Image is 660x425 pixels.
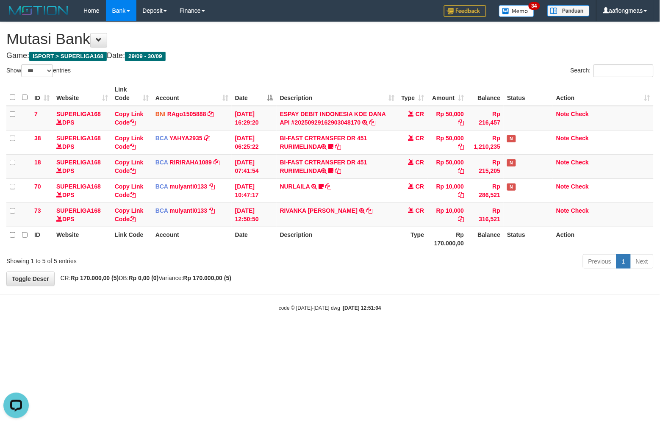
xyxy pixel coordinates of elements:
[416,207,424,214] span: CR
[204,135,210,142] a: Copy YAHYA2935 to clipboard
[170,183,208,190] a: mulyanti0133
[427,106,467,131] td: Rp 50,000
[232,227,277,251] th: Date
[427,154,467,178] td: Rp 50,000
[56,183,101,190] a: SUPERLIGA168
[556,207,569,214] a: Note
[616,254,631,269] a: 1
[556,183,569,190] a: Note
[115,135,144,150] a: Copy Link Code
[111,227,152,251] th: Link Code
[277,130,398,154] td: BI-FAST CRTRANSFER DR 451 RURIMELINDA
[152,227,232,251] th: Account
[458,143,464,150] a: Copy Rp 50,000 to clipboard
[427,178,467,203] td: Rp 10,000
[115,183,144,198] a: Copy Link Code
[29,52,107,61] span: ISPORT > SUPERLIGA168
[467,227,504,251] th: Balance
[325,183,331,190] a: Copy NURLAILA to clipboard
[53,154,111,178] td: DPS
[556,135,569,142] a: Note
[467,154,504,178] td: Rp 215,205
[170,159,212,166] a: RIRIRAHA1089
[34,135,41,142] span: 38
[504,227,553,251] th: Status
[155,135,168,142] span: BCA
[556,159,569,166] a: Note
[6,4,71,17] img: MOTION_logo.png
[427,227,467,251] th: Rp 170.000,00
[129,275,159,281] strong: Rp 0,00 (0)
[155,183,168,190] span: BCA
[553,82,654,106] th: Action: activate to sort column ascending
[507,159,516,167] span: Has Note
[34,183,41,190] span: 70
[152,82,232,106] th: Account: activate to sort column ascending
[169,135,202,142] a: YAHYA2935
[416,159,424,166] span: CR
[125,52,166,61] span: 29/09 - 30/09
[416,135,424,142] span: CR
[398,227,428,251] th: Type
[34,111,38,117] span: 7
[6,272,55,286] a: Toggle Descr
[467,82,504,106] th: Balance
[571,207,589,214] a: Check
[6,253,269,265] div: Showing 1 to 5 of 5 entries
[427,82,467,106] th: Amount: activate to sort column ascending
[208,111,214,117] a: Copy RAgo1505888 to clipboard
[209,207,215,214] a: Copy mulyanti0133 to clipboard
[155,207,168,214] span: BCA
[155,159,168,166] span: BCA
[458,216,464,222] a: Copy Rp 10,000 to clipboard
[416,111,424,117] span: CR
[427,203,467,227] td: Rp 10,000
[232,154,277,178] td: [DATE] 07:41:54
[209,183,215,190] a: Copy mulyanti0133 to clipboard
[183,275,232,281] strong: Rp 170.000,00 (5)
[467,178,504,203] td: Rp 286,521
[556,111,569,117] a: Note
[571,183,589,190] a: Check
[53,106,111,131] td: DPS
[280,183,310,190] a: NURLAILA
[279,305,381,311] small: code © [DATE]-[DATE] dwg |
[6,31,654,47] h1: Mutasi Bank
[53,130,111,154] td: DPS
[280,111,386,126] a: ESPAY DEBIT INDONESIA KOE DANA API #20250929162903048170
[21,64,53,77] select: Showentries
[56,135,101,142] a: SUPERLIGA168
[155,111,166,117] span: BNI
[416,183,424,190] span: CR
[366,207,372,214] a: Copy RIVANKA ABYAN YUSU to clipboard
[6,52,654,60] h4: Game: Date:
[369,119,375,126] a: Copy ESPAY DEBIT INDONESIA KOE DANA API #20250929162903048170 to clipboard
[427,130,467,154] td: Rp 50,000
[280,207,358,214] a: RIVANKA [PERSON_NAME]
[214,159,219,166] a: Copy RIRIRAHA1089 to clipboard
[53,178,111,203] td: DPS
[458,192,464,198] a: Copy Rp 10,000 to clipboard
[56,207,101,214] a: SUPERLIGA168
[170,207,208,214] a: mulyanti0133
[53,227,111,251] th: Website
[458,167,464,174] a: Copy Rp 50,000 to clipboard
[467,203,504,227] td: Rp 316,521
[277,154,398,178] td: BI-FAST CRTRANSFER DR 451 RURIMELINDA
[115,207,144,222] a: Copy Link Code
[467,106,504,131] td: Rp 216,457
[232,106,277,131] td: [DATE] 16:29:20
[507,183,516,191] span: Has Note
[343,305,381,311] strong: [DATE] 12:51:04
[499,5,535,17] img: Button%20Memo.svg
[232,178,277,203] td: [DATE] 10:47:17
[167,111,206,117] a: RAgo1505888
[467,130,504,154] td: Rp 1,210,235
[34,159,41,166] span: 18
[583,254,617,269] a: Previous
[458,119,464,126] a: Copy Rp 50,000 to clipboard
[547,5,590,17] img: panduan.png
[277,82,398,106] th: Description: activate to sort column ascending
[398,82,428,106] th: Type: activate to sort column ascending
[56,275,232,281] span: CR: DB: Variance:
